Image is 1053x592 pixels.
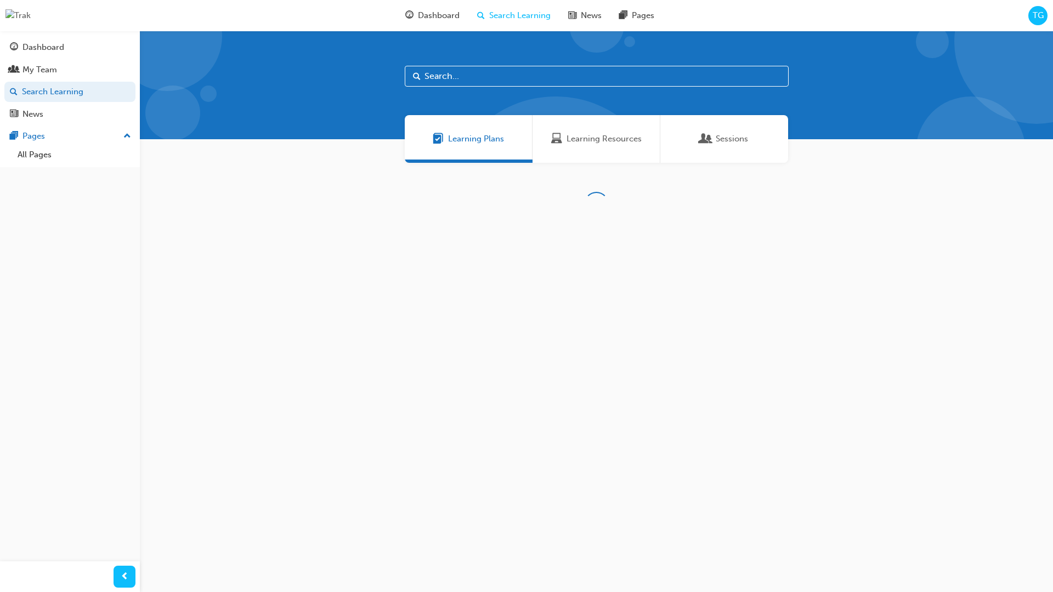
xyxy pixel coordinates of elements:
[405,9,414,22] span: guage-icon
[4,126,135,146] button: Pages
[405,115,533,163] a: Learning PlansLearning Plans
[716,133,748,145] span: Sessions
[5,9,31,22] img: Trak
[10,87,18,97] span: search-icon
[559,4,610,27] a: news-iconNews
[448,133,504,145] span: Learning Plans
[477,9,485,22] span: search-icon
[4,35,135,126] button: DashboardMy TeamSearch LearningNews
[4,82,135,102] a: Search Learning
[22,41,64,54] div: Dashboard
[418,9,460,22] span: Dashboard
[22,130,45,143] div: Pages
[397,4,468,27] a: guage-iconDashboard
[567,133,642,145] span: Learning Resources
[610,4,663,27] a: pages-iconPages
[123,129,131,144] span: up-icon
[4,37,135,58] a: Dashboard
[413,70,421,83] span: Search
[10,110,18,119] span: news-icon
[700,133,711,145] span: Sessions
[10,65,18,75] span: people-icon
[1033,9,1044,22] span: TG
[4,60,135,80] a: My Team
[468,4,559,27] a: search-iconSearch Learning
[581,9,602,22] span: News
[551,133,562,145] span: Learning Resources
[533,115,660,163] a: Learning ResourcesLearning Resources
[10,43,18,53] span: guage-icon
[568,9,576,22] span: news-icon
[489,9,551,22] span: Search Learning
[433,133,444,145] span: Learning Plans
[4,104,135,124] a: News
[22,64,57,76] div: My Team
[660,115,788,163] a: SessionsSessions
[22,108,43,121] div: News
[619,9,627,22] span: pages-icon
[121,570,129,584] span: prev-icon
[1028,6,1048,25] button: TG
[632,9,654,22] span: Pages
[405,66,789,87] input: Search...
[10,132,18,141] span: pages-icon
[13,146,135,163] a: All Pages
